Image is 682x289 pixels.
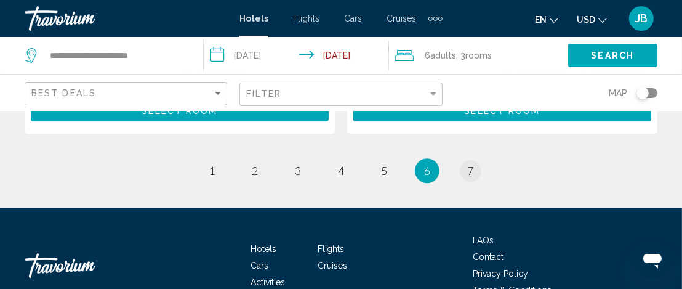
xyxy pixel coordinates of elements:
[577,15,595,25] span: USD
[353,102,651,115] a: Select Room
[204,37,389,74] button: Check-in date: Feb 5, 2026 Check-out date: Feb 11, 2026
[338,164,344,177] span: 4
[251,261,269,271] a: Cars
[209,164,215,177] span: 1
[295,164,301,177] span: 3
[381,164,387,177] span: 5
[252,164,258,177] span: 2
[344,14,362,23] a: Cars
[428,9,443,28] button: Extra navigation items
[389,37,568,74] button: Travelers: 6 adults, 0 children
[473,252,503,262] a: Contact
[535,15,547,25] span: en
[25,6,227,31] a: Travorium
[246,89,281,99] span: Filter
[318,261,348,271] a: Cruises
[387,14,416,23] a: Cruises
[31,102,329,115] a: Select Room
[535,10,558,28] button: Change language
[465,51,492,60] span: rooms
[467,164,473,177] span: 7
[633,240,672,279] iframe: Button to launch messaging window
[577,10,607,28] button: Change currency
[425,47,456,64] span: 6
[31,88,96,98] span: Best Deals
[251,277,286,287] a: Activities
[568,44,657,67] button: Search
[31,89,223,99] mat-select: Sort by
[239,82,442,107] button: Filter
[473,235,494,245] a: FAQs
[424,164,430,177] span: 6
[609,84,627,102] span: Map
[473,269,528,279] a: Privacy Policy
[293,14,319,23] a: Flights
[625,6,657,31] button: User Menu
[25,247,148,284] a: Travorium
[635,12,648,25] span: JB
[251,244,277,254] a: Hotels
[591,51,634,61] span: Search
[430,51,456,60] span: Adults
[239,14,268,23] a: Hotels
[25,158,657,183] ul: Pagination
[318,244,345,254] a: Flights
[627,88,657,99] button: Toggle map
[456,47,492,64] span: , 3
